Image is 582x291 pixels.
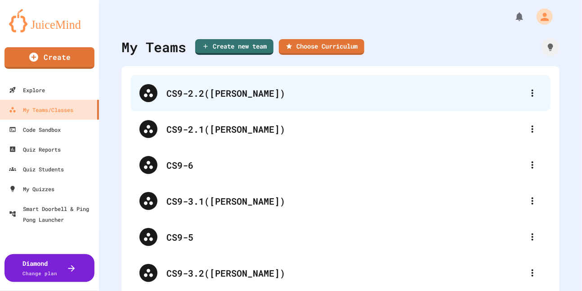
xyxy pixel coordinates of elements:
[9,164,64,175] div: Quiz Students
[121,37,186,57] div: My Teams
[9,203,95,225] div: Smart Doorbell & Ping Pong Launcher
[527,6,555,27] div: My Account
[130,255,551,291] div: CS9-3.2([PERSON_NAME])
[9,85,45,95] div: Explore
[497,9,527,24] div: My Notifications
[166,266,524,280] div: CS9-3.2([PERSON_NAME])
[542,38,560,56] div: How it works
[9,9,90,32] img: logo-orange.svg
[130,147,551,183] div: CS9-6
[9,184,54,194] div: My Quizzes
[23,259,58,278] div: Diamond
[9,124,61,135] div: Code Sandbox
[166,86,524,100] div: CS9-2.2([PERSON_NAME])
[9,104,73,115] div: My Teams/Classes
[4,47,94,69] a: Create
[130,219,551,255] div: CS9-5
[23,270,58,277] span: Change plan
[130,111,551,147] div: CS9-2.1([PERSON_NAME])
[166,158,524,172] div: CS9-6
[130,183,551,219] div: CS9-3.1([PERSON_NAME])
[4,254,94,282] button: DiamondChange plan
[279,39,364,55] a: Choose Curriculum
[195,39,273,55] a: Create new team
[166,122,524,136] div: CS9-2.1([PERSON_NAME])
[166,194,524,208] div: CS9-3.1([PERSON_NAME])
[130,75,551,111] div: CS9-2.2([PERSON_NAME])
[9,144,61,155] div: Quiz Reports
[166,230,524,244] div: CS9-5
